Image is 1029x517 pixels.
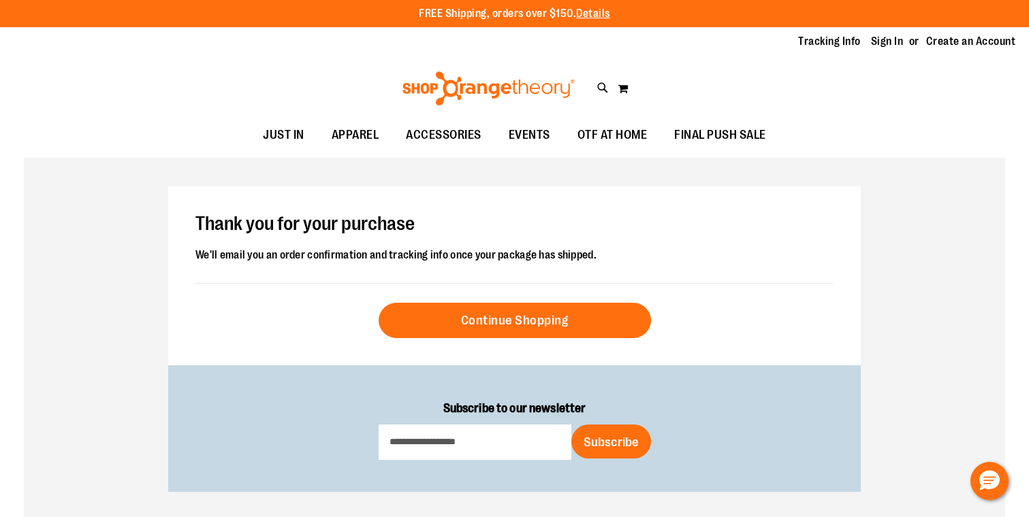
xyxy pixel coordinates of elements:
[584,435,639,450] span: Subscribe
[249,120,318,151] a: JUST IN
[495,120,564,151] a: EVENTS
[871,34,904,49] a: Sign In
[406,120,481,150] span: ACCESSORIES
[263,120,304,150] span: JUST IN
[970,462,1009,500] button: Hello, have a question? Let’s chat.
[926,34,1016,49] a: Create an Account
[195,214,834,235] h1: Thank you for your purchase
[379,399,651,424] label: Subscribe to our newsletter
[564,120,661,151] a: OTF AT HOME
[392,120,495,151] a: ACCESSORIES
[509,120,550,150] span: EVENTS
[798,34,861,49] a: Tracking Info
[400,71,577,105] img: Shop Orangetheory
[571,424,651,458] button: Subscribe
[661,120,780,151] a: FINAL PUSH SALE
[674,120,766,150] span: FINAL PUSH SALE
[419,6,610,22] p: FREE Shipping, orders over $150.
[461,313,569,328] span: Continue Shopping
[379,303,651,338] a: Continue Shopping
[195,246,834,264] div: We'll email you an order confirmation and tracking info once your package has shipped.
[577,120,648,150] span: OTF AT HOME
[318,120,393,151] a: APPAREL
[576,7,610,20] a: Details
[332,120,379,150] span: APPAREL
